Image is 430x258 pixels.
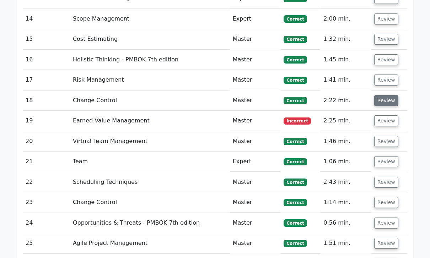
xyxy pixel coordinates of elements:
[284,56,307,63] span: Correct
[321,70,371,90] td: 1:41 min.
[321,90,371,111] td: 2:22 min.
[70,29,230,49] td: Cost Estimating
[23,9,70,29] td: 14
[23,90,70,111] td: 18
[321,172,371,192] td: 2:43 min.
[321,50,371,70] td: 1:45 min.
[23,50,70,70] td: 16
[321,9,371,29] td: 2:00 min.
[374,218,398,229] button: Review
[374,115,398,126] button: Review
[284,158,307,165] span: Correct
[23,172,70,192] td: 22
[70,131,230,152] td: Virtual Team Management
[70,50,230,70] td: Holistic Thinking - PMBOK 7th edition
[374,136,398,147] button: Review
[23,192,70,213] td: 23
[374,156,398,167] button: Review
[23,70,70,90] td: 17
[284,199,307,206] span: Correct
[230,152,281,172] td: Expert
[70,152,230,172] td: Team
[23,152,70,172] td: 21
[230,111,281,131] td: Master
[230,9,281,29] td: Expert
[70,70,230,90] td: Risk Management
[321,192,371,213] td: 1:14 min.
[374,75,398,86] button: Review
[230,172,281,192] td: Master
[70,233,230,253] td: Agile Project Management
[321,111,371,131] td: 2:25 min.
[284,77,307,84] span: Correct
[284,138,307,145] span: Correct
[374,177,398,188] button: Review
[321,233,371,253] td: 1:51 min.
[23,213,70,233] td: 24
[321,131,371,152] td: 1:46 min.
[23,233,70,253] td: 25
[23,111,70,131] td: 19
[70,192,230,213] td: Change Control
[230,90,281,111] td: Master
[284,179,307,186] span: Correct
[230,192,281,213] td: Master
[374,13,398,24] button: Review
[23,29,70,49] td: 15
[284,15,307,22] span: Correct
[374,238,398,249] button: Review
[284,219,307,226] span: Correct
[374,197,398,208] button: Review
[374,54,398,65] button: Review
[70,9,230,29] td: Scope Management
[284,117,311,125] span: Incorrect
[70,111,230,131] td: Earned Value Management
[284,240,307,247] span: Correct
[230,50,281,70] td: Master
[284,36,307,43] span: Correct
[230,233,281,253] td: Master
[230,29,281,49] td: Master
[374,34,398,45] button: Review
[230,70,281,90] td: Master
[230,213,281,233] td: Master
[321,29,371,49] td: 1:32 min.
[23,131,70,152] td: 20
[321,152,371,172] td: 1:06 min.
[230,131,281,152] td: Master
[70,213,230,233] td: Opportunities & Threats - PMBOK 7th edition
[70,172,230,192] td: Scheduling Techniques
[321,213,371,233] td: 0:56 min.
[284,97,307,104] span: Correct
[70,90,230,111] td: Change Control
[374,95,398,106] button: Review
